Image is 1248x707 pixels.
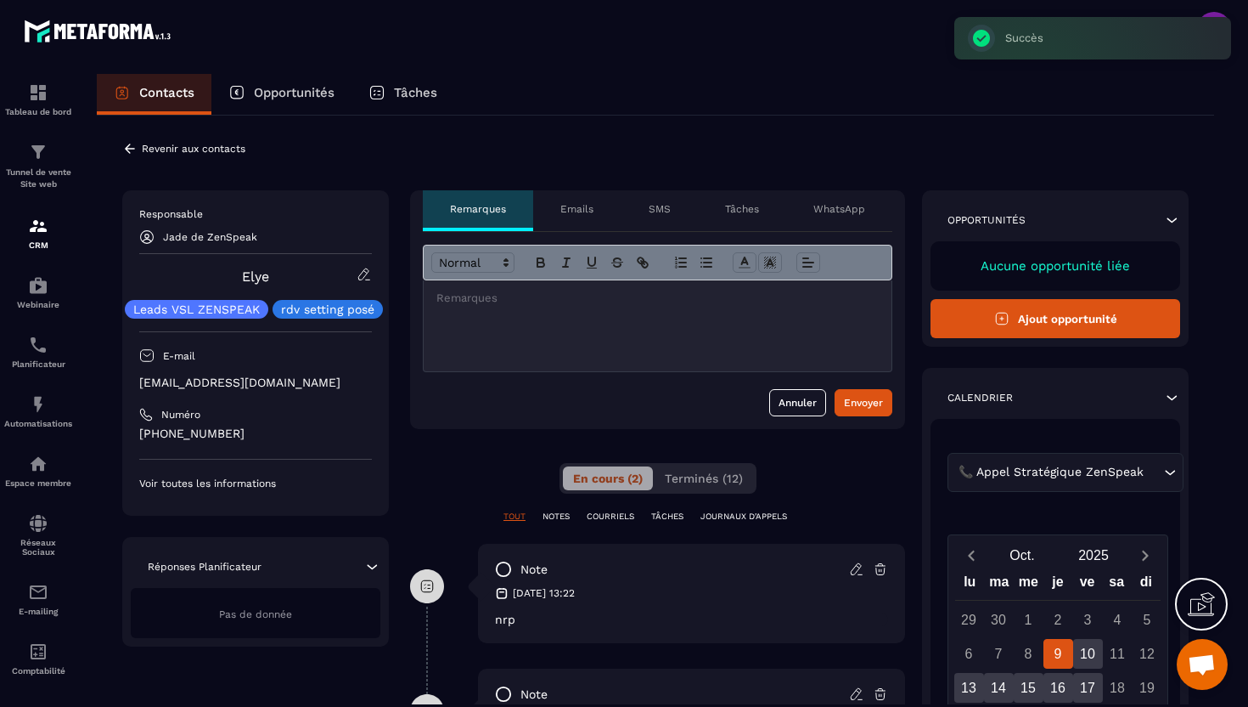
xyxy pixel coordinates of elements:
[4,441,72,501] a: automationsautomationsEspace membre
[4,129,72,203] a: formationformationTunnel de vente Site web
[4,359,72,369] p: Planificateur
[573,472,643,485] span: En cours (2)
[394,85,437,100] p: Tâches
[542,511,570,523] p: NOTES
[4,300,72,309] p: Webinaire
[219,608,292,620] span: Pas de donnée
[930,299,1180,338] button: Ajout opportunité
[4,107,72,116] p: Tableau de bord
[4,240,72,250] p: CRM
[1043,605,1073,635] div: 2
[161,408,200,421] p: Numéro
[985,570,1015,600] div: ma
[947,258,1163,274] p: Aucune opportunité liée
[28,275,48,296] img: automations
[725,202,759,216] p: Tâches
[4,501,72,569] a: social-networksocial-networkRéseaux Sociaux
[163,231,257,243] p: Jade de ZenSpeak
[651,511,683,523] p: TÂCHES
[1103,639,1133,669] div: 11
[4,203,72,263] a: formationformationCRM
[28,642,48,662] img: accountant
[4,419,72,428] p: Automatisations
[495,613,888,626] p: nrp
[139,477,372,490] p: Voir toutes les informations
[1043,639,1073,669] div: 9
[4,569,72,629] a: emailemailE-mailing
[947,453,1183,492] div: Search for option
[1103,605,1133,635] div: 4
[1043,570,1073,600] div: je
[769,389,826,416] button: Annuler
[28,454,48,474] img: automations
[1072,570,1102,600] div: ve
[1131,570,1161,600] div: di
[655,467,753,490] button: Terminés (12)
[984,639,1014,669] div: 7
[835,389,892,416] button: Envoyer
[4,607,72,616] p: E-mailing
[142,143,245,155] p: Revenir aux contacts
[1073,639,1103,669] div: 10
[1073,605,1103,635] div: 3
[649,202,671,216] p: SMS
[450,202,506,216] p: Remarques
[1133,639,1162,669] div: 12
[4,322,72,382] a: schedulerschedulerPlanificateur
[4,666,72,676] p: Comptabilité
[163,349,195,363] p: E-mail
[1014,570,1043,600] div: me
[1147,463,1160,482] input: Search for option
[24,15,177,47] img: logo
[954,605,984,635] div: 29
[139,375,372,391] p: [EMAIL_ADDRESS][DOMAIN_NAME]
[28,582,48,602] img: email
[28,82,48,103] img: formation
[1102,570,1132,600] div: sa
[665,472,743,485] span: Terminés (12)
[4,167,72,190] p: Tunnel de vente Site web
[28,394,48,415] img: automations
[28,513,48,534] img: social-network
[955,570,985,600] div: lu
[947,213,1026,227] p: Opportunités
[1014,605,1043,635] div: 1
[1133,605,1162,635] div: 5
[984,605,1014,635] div: 30
[587,511,634,523] p: COURRIELS
[1177,639,1228,690] div: Ouvrir le chat
[211,74,351,115] a: Opportunités
[520,562,548,578] p: note
[351,74,454,115] a: Tâches
[28,216,48,236] img: formation
[813,202,865,216] p: WhatsApp
[4,70,72,129] a: formationformationTableau de bord
[1103,673,1133,703] div: 18
[4,538,72,557] p: Réseaux Sociaux
[954,673,984,703] div: 13
[28,335,48,355] img: scheduler
[1133,673,1162,703] div: 19
[955,544,987,567] button: Previous month
[4,382,72,441] a: automationsautomationsAutomatisations
[4,263,72,322] a: automationsautomationsWebinaire
[254,85,334,100] p: Opportunités
[563,467,653,490] button: En cours (2)
[242,269,269,285] a: Elye
[1058,540,1129,570] button: Open years overlay
[1073,673,1103,703] div: 17
[133,303,260,315] p: Leads VSL ZENSPEAK
[4,478,72,488] p: Espace membre
[520,687,548,703] p: note
[139,207,372,221] p: Responsable
[987,540,1058,570] button: Open months overlay
[954,463,1147,482] span: 📞 Appel Stratégique ZenSpeak
[139,426,372,442] p: [PHONE_NUMBER]
[1014,673,1043,703] div: 15
[281,303,374,315] p: rdv setting posé
[700,511,787,523] p: JOURNAUX D'APPELS
[1014,639,1043,669] div: 8
[947,391,1013,404] p: Calendrier
[560,202,593,216] p: Emails
[954,639,984,669] div: 6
